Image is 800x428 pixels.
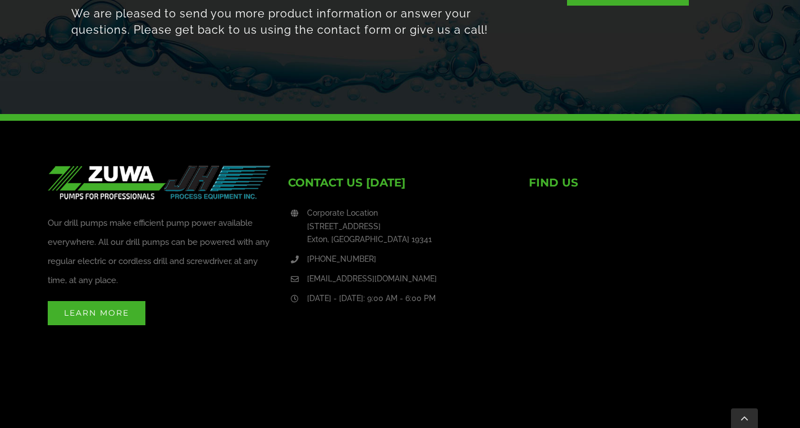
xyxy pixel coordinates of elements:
h4: CONTACT US [DATE] [288,174,512,191]
p: Corporate Location [STREET_ADDRESS] Exton, [GEOGRAPHIC_DATA] 19341 [307,207,512,247]
a: [EMAIL_ADDRESS][DOMAIN_NAME] [307,272,512,286]
span: Learn More [64,308,129,318]
p: Our drill pumps make efficient pump power available everywhere. All our drill pumps can be powere... [48,213,272,290]
h4: FIND US [529,174,753,191]
a: Learn More [48,301,145,325]
div: [DATE] - [DATE]: 9:00 AM - 6:00 PM [307,292,512,306]
div: [PHONE_NUMBER] [307,253,512,266]
h3: We are pleased to send you more product information or answer your questions. Please get back to ... [71,6,500,38]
